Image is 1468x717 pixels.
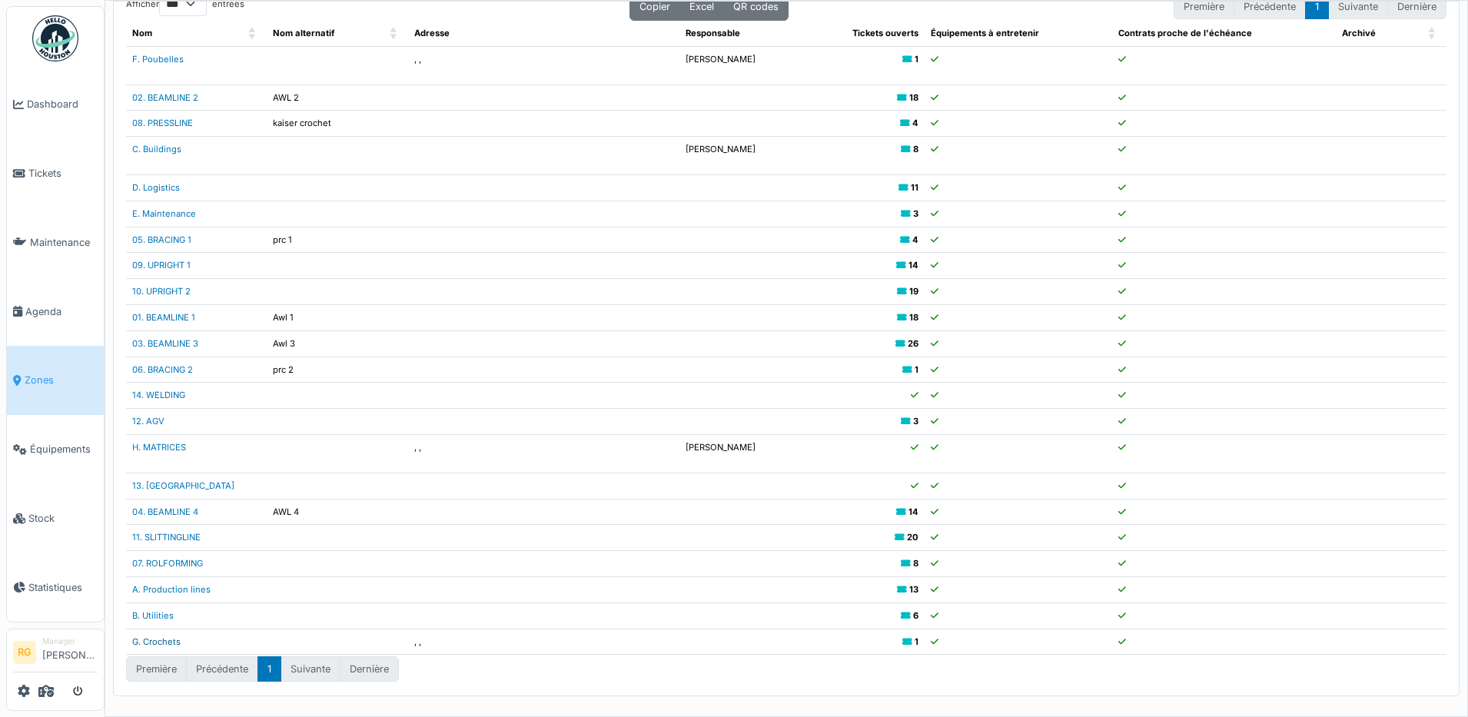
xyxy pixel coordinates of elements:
b: 26 [908,338,918,349]
b: 20 [907,532,918,543]
td: prc 2 [267,357,408,383]
p: [PERSON_NAME] [686,441,795,454]
td: prc 1 [267,227,408,253]
a: 12. AGV [132,416,164,427]
a: Tickets [7,139,104,208]
span: Nom alternatif: Activate to sort [390,21,399,46]
span: Nom alternatif [273,28,334,38]
span: Archivé [1342,28,1376,38]
a: H. MATRICES [132,442,186,453]
p: [PERSON_NAME] [686,53,795,66]
span: Nom: Activate to sort [248,21,257,46]
a: 05. BRACING 1 [132,234,191,245]
img: Badge_color-CXgf-gQk.svg [32,15,78,61]
a: 11. SLITTINGLINE [132,532,201,543]
b: 3 [913,416,918,427]
span: Dashboard [27,97,98,111]
a: Agenda [7,277,104,346]
button: 1 [257,656,281,682]
span: Stock [28,511,98,526]
a: 02. BEAMLINE 2 [132,92,198,103]
b: 14 [908,260,918,271]
b: 1 [915,364,918,375]
a: 07. ROLFORMING [132,558,203,569]
span: Contrats proche de l'échéance [1118,28,1252,38]
td: AWL 4 [267,499,408,525]
span: Archivé: Activate to sort [1428,21,1437,46]
span: Copier [639,1,670,12]
span: Équipements à entretenir [931,28,1039,38]
b: 18 [909,92,918,103]
a: 01. BEAMLINE 1 [132,312,195,323]
a: Dashboard [7,70,104,139]
a: Équipements [7,415,104,484]
a: 03. BEAMLINE 3 [132,338,198,349]
a: B. Utilities [132,610,174,621]
td: AWL 2 [267,85,408,111]
a: Stock [7,484,104,553]
a: G. Crochets [132,636,181,647]
div: Manager [42,636,98,647]
td: Awl 1 [267,304,408,330]
li: [PERSON_NAME] [42,636,98,669]
b: 13 [909,584,918,595]
span: QR codes [733,1,779,12]
b: 8 [913,558,918,569]
span: Équipements [30,442,98,456]
p: [PERSON_NAME] [686,143,795,156]
span: Maintenance [30,235,98,250]
b: 4 [912,118,918,128]
b: 11 [911,182,918,193]
span: Tickets [28,166,98,181]
td: , , [408,629,679,655]
a: RG Manager[PERSON_NAME] [13,636,98,672]
a: A. Production lines [132,584,211,595]
b: 4 [912,234,918,245]
b: 8 [913,144,918,154]
span: Tickets ouverts [852,28,918,38]
li: RG [13,641,36,664]
a: 10. UPRIGHT 2 [132,286,191,297]
a: 14. WELDING [132,390,185,400]
a: D. Logistics [132,182,180,193]
a: E. Maintenance [132,208,196,219]
td: , , [408,46,679,85]
a: 09. UPRIGHT 1 [132,260,191,271]
span: Adresse [414,28,450,38]
a: 08. PRESSLINE [132,118,193,128]
span: Zones [25,373,98,387]
span: Nom [132,28,152,38]
b: 14 [908,506,918,517]
a: C. Buildings [132,144,181,154]
a: 13. [GEOGRAPHIC_DATA] [132,480,234,491]
span: Statistiques [28,580,98,595]
b: 3 [913,208,918,219]
a: Statistiques [7,553,104,622]
b: 1 [915,54,918,65]
a: F. Poubelles [132,54,184,65]
b: 6 [913,610,918,621]
a: 04. BEAMLINE 4 [132,506,198,517]
span: Excel [689,1,714,12]
td: kaiser crochet [267,111,408,137]
a: Zones [7,346,104,415]
nav: pagination [126,656,399,682]
span: Agenda [25,304,98,319]
b: 18 [909,312,918,323]
b: 19 [909,286,918,297]
td: Awl 3 [267,330,408,357]
a: Maintenance [7,208,104,277]
a: 06. BRACING 2 [132,364,193,375]
td: , , [408,434,679,473]
span: Responsable [686,28,740,38]
b: 1 [915,636,918,647]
